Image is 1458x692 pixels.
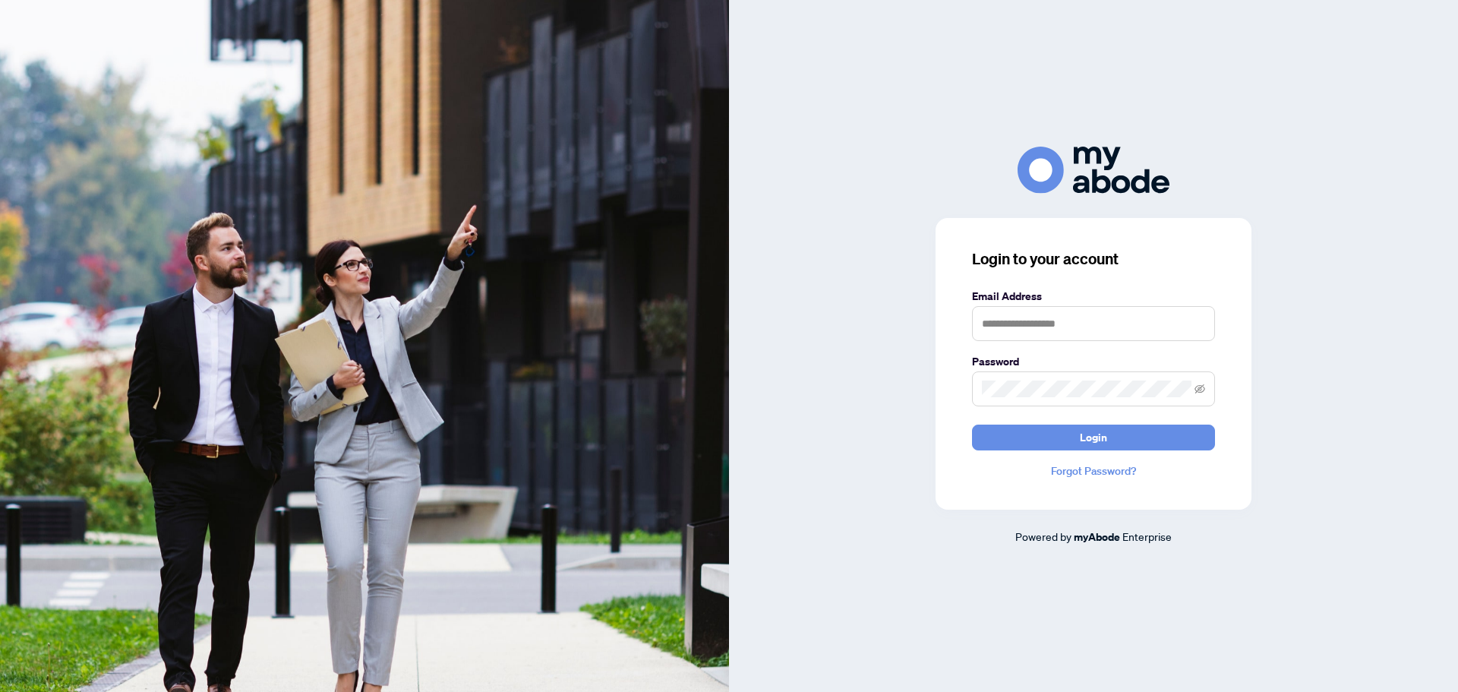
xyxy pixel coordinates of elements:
[972,248,1215,270] h3: Login to your account
[1080,425,1107,450] span: Login
[972,288,1215,305] label: Email Address
[972,353,1215,370] label: Password
[1122,529,1172,543] span: Enterprise
[1194,384,1205,394] span: eye-invisible
[972,463,1215,479] a: Forgot Password?
[1015,529,1071,543] span: Powered by
[1074,529,1120,545] a: myAbode
[972,425,1215,450] button: Login
[1018,147,1169,193] img: ma-logo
